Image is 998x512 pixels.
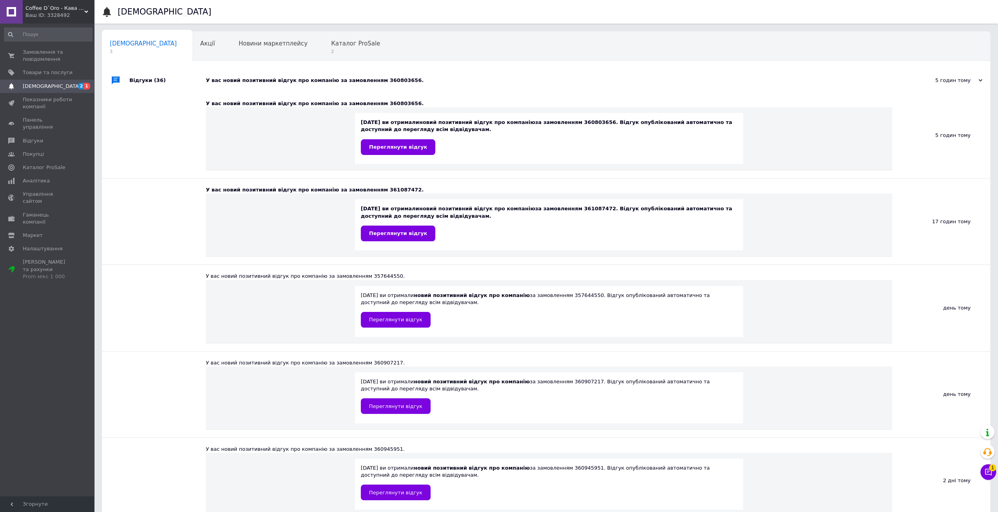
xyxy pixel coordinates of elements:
[892,352,990,437] div: день тому
[414,465,530,471] b: новий позитивний відгук про компанію
[129,69,206,92] div: Відгуки
[78,83,84,89] span: 2
[23,177,50,184] span: Аналітика
[361,226,435,241] a: Переглянути відгук
[892,92,990,178] div: 5 годин тому
[369,490,422,496] span: Переглянути відгук
[369,144,427,150] span: Переглянути відгук
[989,464,996,471] span: 1
[23,69,73,76] span: Товари та послуги
[23,191,73,205] span: Управління сайтом
[25,12,94,19] div: Ваш ID: 3328492
[154,77,166,83] span: (36)
[419,119,535,125] b: новий позитивний відгук про компанію
[238,40,307,47] span: Новини маркетплейсу
[23,164,65,171] span: Каталог ProSale
[84,83,90,89] span: 1
[369,317,422,323] span: Переглянути відгук
[25,5,84,12] span: Coffee D`Oro - Кава та Чай, оптово роздрібний магазин
[23,245,63,252] span: Налаштування
[23,96,73,110] span: Показники роботи компанії
[904,77,982,84] div: 5 годин тому
[369,230,427,236] span: Переглянути відгук
[206,273,892,280] div: У вас новий позитивний відгук про компанію за замовленням 357644550.
[892,265,990,351] div: день тому
[23,49,73,63] span: Замовлення та повідомлення
[118,7,211,16] h1: [DEMOGRAPHIC_DATA]
[361,292,737,328] div: [DATE] ви отримали за замовленням 357644550. Відгук опублікований автоматично та доступний до пер...
[361,205,737,241] div: [DATE] ви отримали за замовленням 361087472. Відгук опублікований автоматично та доступний до пер...
[206,359,892,366] div: У вас новий позитивний відгук про компанію за замовленням 360907217.
[414,292,530,298] b: новий позитивний відгук про компанію
[980,464,996,480] button: Чат з покупцем1
[23,83,81,90] span: [DEMOGRAPHIC_DATA]
[23,259,73,280] span: [PERSON_NAME] та рахунки
[361,485,431,500] a: Переглянути відгук
[369,403,422,409] span: Переглянути відгук
[110,49,177,55] span: 3
[361,465,737,500] div: [DATE] ви отримали за замовленням 360945951. Відгук опублікований автоматично та доступний до пер...
[23,273,73,280] div: Prom мікс 1 000
[361,398,431,414] a: Переглянути відгук
[206,446,892,453] div: У вас новий позитивний відгук про компанію за замовленням 360945951.
[23,232,43,239] span: Маркет
[892,179,990,264] div: 17 годин тому
[110,40,177,47] span: [DEMOGRAPHIC_DATA]
[331,49,380,55] span: 2
[206,186,892,193] div: У вас новий позитивний відгук про компанію за замовленням 361087472.
[331,40,380,47] span: Каталог ProSale
[200,40,215,47] span: Акції
[23,151,44,158] span: Покупці
[23,211,73,226] span: Гаманець компанії
[23,117,73,131] span: Панель управління
[206,77,904,84] div: У вас новий позитивний відгук про компанію за замовленням 360803656.
[206,100,892,107] div: У вас новий позитивний відгук про компанію за замовленням 360803656.
[361,119,737,155] div: [DATE] ви отримали за замовленням 360803656. Відгук опублікований автоматично та доступний до пер...
[414,379,530,384] b: новий позитивний відгук про компанію
[361,378,737,414] div: [DATE] ви отримали за замовленням 360907217. Відгук опублікований автоматично та доступний до пер...
[419,206,535,211] b: новий позитивний відгук про компанію
[361,312,431,328] a: Переглянути відгук
[23,137,43,144] span: Відгуки
[361,139,435,155] a: Переглянути відгук
[4,27,93,42] input: Пошук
